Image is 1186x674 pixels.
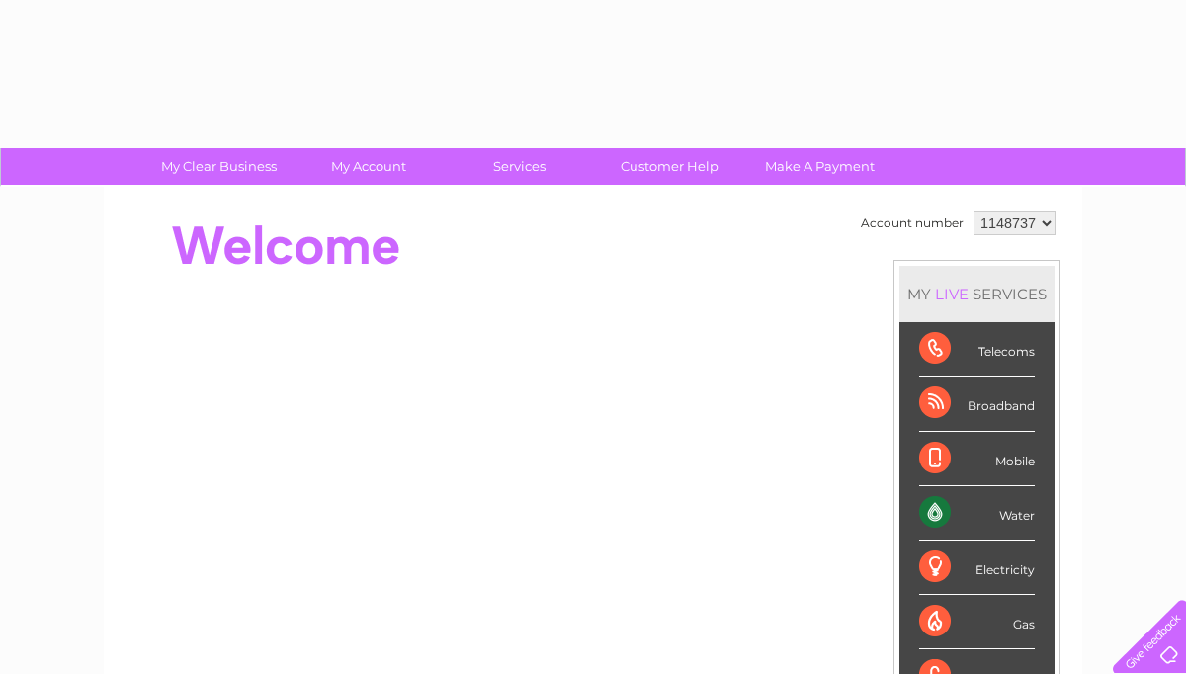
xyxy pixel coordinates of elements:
[919,377,1035,431] div: Broadband
[919,541,1035,595] div: Electricity
[288,148,451,185] a: My Account
[438,148,601,185] a: Services
[899,266,1055,322] div: MY SERVICES
[919,432,1035,486] div: Mobile
[919,595,1035,649] div: Gas
[588,148,751,185] a: Customer Help
[137,148,300,185] a: My Clear Business
[931,285,973,303] div: LIVE
[919,322,1035,377] div: Telecoms
[738,148,901,185] a: Make A Payment
[919,486,1035,541] div: Water
[856,207,969,240] td: Account number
